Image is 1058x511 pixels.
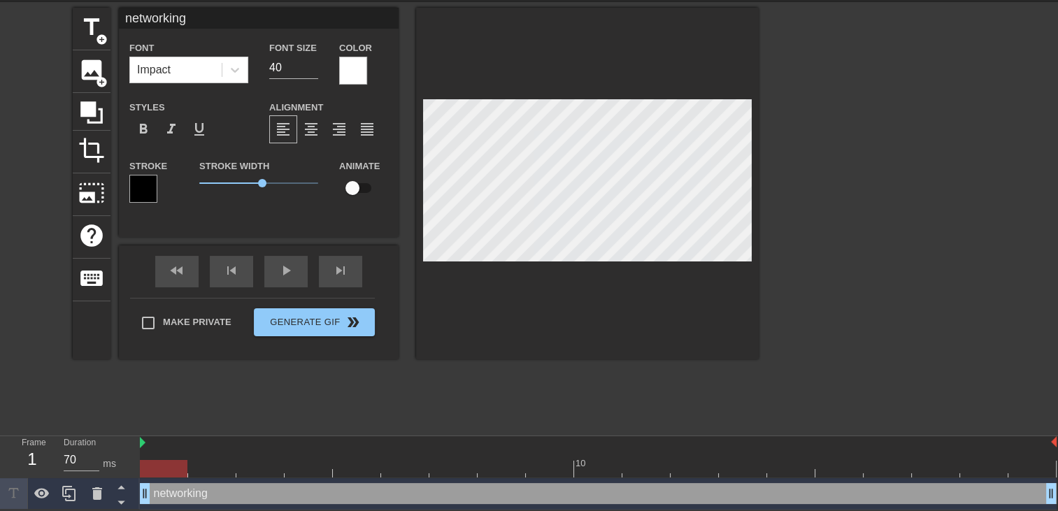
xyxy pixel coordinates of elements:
span: image [78,57,105,83]
label: Font [129,41,154,55]
span: double_arrow [345,314,362,331]
div: Impact [137,62,171,78]
label: Color [339,41,372,55]
span: skip_previous [223,262,240,279]
span: drag_handle [138,487,152,501]
span: keyboard [78,265,105,292]
span: format_align_left [275,121,292,138]
span: fast_rewind [169,262,185,279]
span: skip_next [332,262,349,279]
span: photo_size_select_large [78,180,105,206]
span: help [78,222,105,249]
span: crop [78,137,105,164]
span: format_align_center [303,121,320,138]
label: Font Size [269,41,317,55]
div: 10 [576,456,588,470]
span: format_align_justify [359,121,376,138]
label: Animate [339,159,380,173]
span: format_underline [191,121,208,138]
span: add_circle [96,76,108,88]
span: format_italic [163,121,180,138]
label: Styles [129,101,165,115]
button: Generate Gif [254,308,375,336]
span: format_bold [135,121,152,138]
span: format_align_right [331,121,348,138]
div: Frame [11,436,53,477]
span: add_circle [96,34,108,45]
span: play_arrow [278,262,294,279]
label: Stroke Width [199,159,269,173]
span: Generate Gif [259,314,369,331]
div: ms [103,456,116,471]
span: drag_handle [1044,487,1058,501]
label: Duration [64,439,96,447]
label: Stroke [129,159,167,173]
label: Alignment [269,101,323,115]
span: Make Private [163,315,231,329]
span: title [78,14,105,41]
img: bound-end.png [1051,436,1057,447]
div: 1 [22,447,43,472]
